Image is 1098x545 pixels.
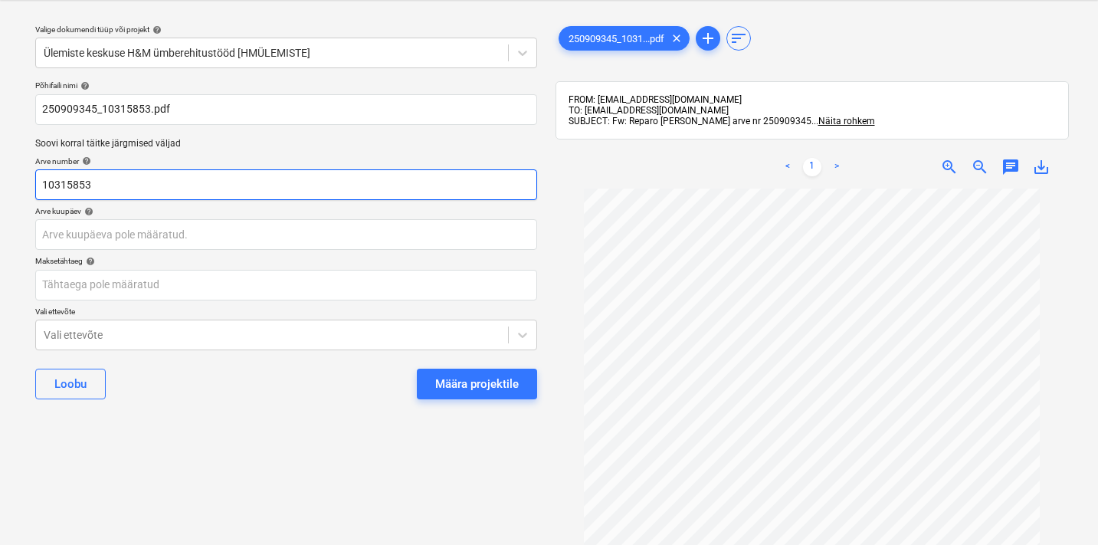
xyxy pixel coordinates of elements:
[77,81,90,90] span: help
[569,116,811,126] span: SUBJECT: Fw: Reparo [PERSON_NAME] arve nr 250909345
[971,158,989,176] span: zoom_out
[35,256,537,266] div: Maksetähtaeg
[35,206,537,216] div: Arve kuupäev
[81,207,93,216] span: help
[435,374,519,394] div: Määra projektile
[818,116,875,126] span: Näita rohkem
[35,137,537,150] p: Soovi korral täitke järgmised väljad
[559,26,690,51] div: 250909345_1031...pdf
[35,25,537,34] div: Valige dokumendi tüüp või projekt
[828,158,846,176] a: Next page
[35,94,537,125] input: Põhifaili nimi
[778,158,797,176] a: Previous page
[569,105,729,116] span: TO: [EMAIL_ADDRESS][DOMAIN_NAME]
[35,156,537,166] div: Arve number
[729,29,748,48] span: sort
[417,369,537,399] button: Määra projektile
[35,219,537,250] input: Arve kuupäeva pole määratud.
[35,169,537,200] input: Arve number
[699,29,717,48] span: add
[79,156,91,166] span: help
[803,158,821,176] a: Page 1 is your current page
[83,257,95,266] span: help
[35,80,537,90] div: Põhifaili nimi
[569,94,742,105] span: FROM: [EMAIL_ADDRESS][DOMAIN_NAME]
[35,270,537,300] input: Tähtaega pole määratud
[35,369,106,399] button: Loobu
[54,374,87,394] div: Loobu
[35,307,537,320] p: Vali ettevõte
[811,116,875,126] span: ...
[1032,158,1050,176] span: save_alt
[1001,158,1020,176] span: chat
[940,158,959,176] span: zoom_in
[149,25,162,34] span: help
[667,29,686,48] span: clear
[559,33,674,44] span: 250909345_1031...pdf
